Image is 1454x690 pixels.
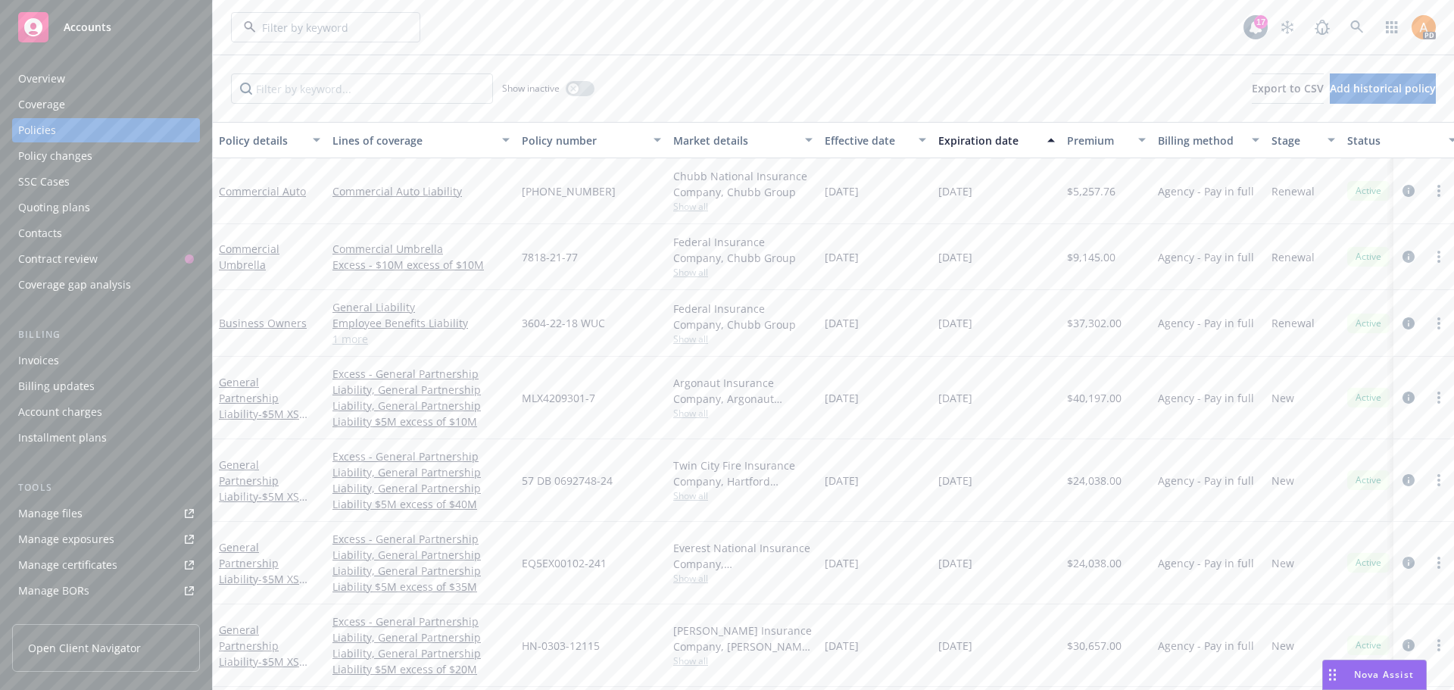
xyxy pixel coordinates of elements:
span: 7818-21-77 [522,249,578,265]
span: Active [1353,638,1384,652]
a: Installment plans [12,426,200,450]
a: Excess - $10M excess of $10M [332,257,510,273]
span: New [1271,638,1294,654]
span: EQ5EX00102-241 [522,555,607,571]
a: 1 more [332,331,510,347]
span: New [1271,390,1294,406]
div: Policies [18,118,56,142]
div: Federal Insurance Company, Chubb Group [673,234,813,266]
span: Show all [673,407,813,420]
span: [DATE] [825,249,859,265]
a: more [1430,314,1448,333]
button: Nova Assist [1322,660,1427,690]
span: New [1271,473,1294,489]
div: Account charges [18,400,102,424]
a: circleInformation [1399,182,1418,200]
div: Federal Insurance Company, Chubb Group [673,301,813,333]
a: Coverage gap analysis [12,273,200,297]
span: Active [1353,556,1384,570]
a: Commercial Auto [219,184,306,198]
div: Twin City Fire Insurance Company, Hartford Insurance Group [673,457,813,489]
div: Contacts [18,221,62,245]
span: Agency - Pay in full [1158,638,1254,654]
div: Everest National Insurance Company, [GEOGRAPHIC_DATA] [673,540,813,572]
span: [DATE] [938,315,972,331]
span: Agency - Pay in full [1158,183,1254,199]
div: Market details [673,133,796,148]
span: Show all [673,572,813,585]
span: [DATE] [825,473,859,489]
div: Billing [12,327,200,342]
a: Account charges [12,400,200,424]
span: Active [1353,317,1384,330]
img: photo [1412,15,1436,39]
span: Nova Assist [1354,668,1414,681]
span: Show all [673,489,813,502]
div: Manage files [18,501,83,526]
a: Quoting plans [12,195,200,220]
a: General Liability [332,299,510,315]
div: Invoices [18,348,59,373]
button: Lines of coverage [326,122,516,158]
a: Excess - General Partnership Liability, General Partnership Liability, General Partnership Liabil... [332,448,510,512]
span: Renewal [1271,183,1315,199]
div: Argonaut Insurance Company, Argonaut Insurance Company (Argo) [673,375,813,407]
span: Open Client Navigator [28,640,141,656]
a: Commercial Umbrella [219,242,279,272]
a: more [1430,471,1448,489]
button: Billing method [1152,122,1265,158]
span: Add historical policy [1330,81,1436,95]
button: Expiration date [932,122,1061,158]
span: $24,038.00 [1067,555,1122,571]
a: Policy changes [12,144,200,168]
a: Search [1342,12,1372,42]
a: Excess - General Partnership Liability, General Partnership Liability, General Partnership Liabil... [332,614,510,677]
span: MLX4209301-7 [522,390,595,406]
a: General Partnership Liability [219,375,299,437]
span: [DATE] [825,183,859,199]
span: $40,197.00 [1067,390,1122,406]
span: Agency - Pay in full [1158,390,1254,406]
a: Manage exposures [12,527,200,551]
span: $9,145.00 [1067,249,1115,265]
span: $37,302.00 [1067,315,1122,331]
a: Excess - General Partnership Liability, General Partnership Liability, General Partnership Liabil... [332,366,510,429]
a: more [1430,636,1448,654]
span: Active [1353,250,1384,264]
button: Premium [1061,122,1152,158]
div: Quoting plans [18,195,90,220]
span: - $5M XS $20M [219,654,307,685]
button: Export to CSV [1252,73,1324,104]
a: more [1430,389,1448,407]
a: Excess - General Partnership Liability, General Partnership Liability, General Partnership Liabil... [332,531,510,595]
span: Active [1353,473,1384,487]
span: Agency - Pay in full [1158,249,1254,265]
div: Policy number [522,133,644,148]
span: New [1271,555,1294,571]
span: Show all [673,333,813,345]
span: [DATE] [938,473,972,489]
div: Billing updates [18,374,95,398]
a: circleInformation [1399,554,1418,572]
a: Commercial Auto Liability [332,183,510,199]
input: Filter by keyword [256,20,389,36]
a: General Partnership Liability [219,623,299,685]
span: Active [1353,184,1384,198]
a: Billing updates [12,374,200,398]
a: Manage BORs [12,579,200,603]
a: more [1430,554,1448,572]
div: [PERSON_NAME] Insurance Company, [PERSON_NAME] Insurance Group [673,623,813,654]
button: Policy details [213,122,326,158]
div: Coverage [18,92,65,117]
span: [DATE] [825,555,859,571]
span: Agency - Pay in full [1158,555,1254,571]
a: Report a Bug [1307,12,1337,42]
span: [DATE] [938,638,972,654]
div: 17 [1254,15,1268,29]
a: Switch app [1377,12,1407,42]
span: $5,257.76 [1067,183,1115,199]
div: Policy changes [18,144,92,168]
div: Manage certificates [18,553,117,577]
button: Market details [667,122,819,158]
span: - $5M XS $35M [219,572,307,602]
